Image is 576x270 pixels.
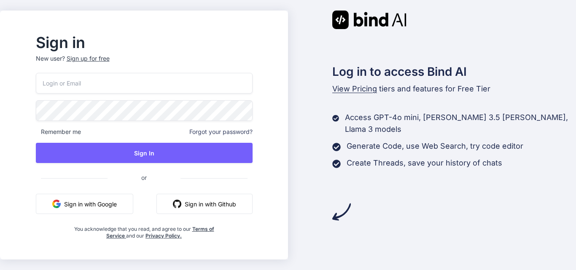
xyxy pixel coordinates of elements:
[173,200,181,208] img: github
[36,54,253,73] p: New user?
[36,36,253,49] h2: Sign in
[156,194,253,214] button: Sign in with Github
[72,221,216,239] div: You acknowledge that you read, and agree to our and our
[106,226,214,239] a: Terms of Service
[36,128,81,136] span: Remember me
[145,233,182,239] a: Privacy Policy.
[108,167,180,188] span: or
[36,194,133,214] button: Sign in with Google
[332,203,351,221] img: arrow
[36,73,253,94] input: Login or Email
[347,157,502,169] p: Create Threads, save your history of chats
[52,200,61,208] img: google
[345,112,576,135] p: Access GPT-4o mini, [PERSON_NAME] 3.5 [PERSON_NAME], Llama 3 models
[189,128,253,136] span: Forgot your password?
[347,140,523,152] p: Generate Code, use Web Search, try code editor
[332,83,576,95] p: tiers and features for Free Tier
[67,54,110,63] div: Sign up for free
[332,11,406,29] img: Bind AI logo
[332,84,377,93] span: View Pricing
[36,143,253,163] button: Sign In
[332,63,576,80] h2: Log in to access Bind AI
